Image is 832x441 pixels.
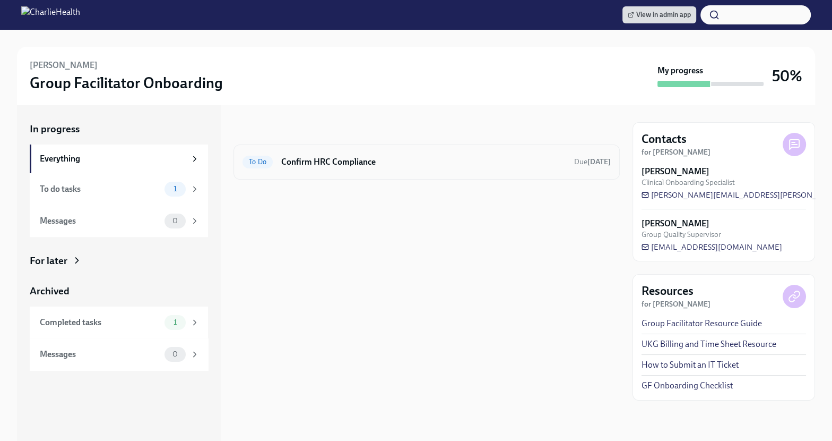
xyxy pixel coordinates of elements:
span: View in admin app [628,10,691,20]
span: Clinical Onboarding Specialist [642,177,735,188]
a: Messages0 [30,338,208,370]
a: To do tasks1 [30,173,208,205]
span: 1 [167,318,183,326]
a: [EMAIL_ADDRESS][DOMAIN_NAME] [642,242,782,252]
div: Completed tasks [40,317,160,328]
strong: My progress [657,65,703,77]
div: For later [30,254,67,268]
span: 0 [166,350,184,358]
a: How to Submit an IT Ticket [642,359,739,371]
a: Group Facilitator Resource Guide [642,318,762,329]
span: Group Quality Supervisor [642,230,721,240]
strong: for [PERSON_NAME] [642,148,710,157]
a: Completed tasks1 [30,307,208,338]
a: UKG Billing and Time Sheet Resource [642,338,776,350]
img: CharlieHealth [21,6,80,23]
h4: Contacts [642,131,687,147]
div: In progress [233,122,283,136]
h3: 50% [772,66,802,86]
h6: Confirm HRC Compliance [281,156,566,168]
a: Everything [30,145,208,173]
h3: Group Facilitator Onboarding [30,73,223,92]
span: 0 [166,217,184,225]
a: View in admin app [622,6,696,23]
strong: for [PERSON_NAME] [642,300,710,309]
span: Due [574,157,611,166]
h4: Resources [642,283,694,299]
a: GF Onboarding Checklist [642,380,733,392]
div: Everything [40,153,186,165]
span: To Do [242,158,273,166]
span: September 23rd, 2025 10:00 [574,157,611,167]
a: Messages0 [30,205,208,237]
h6: [PERSON_NAME] [30,60,98,71]
a: To DoConfirm HRC ComplianceDue[DATE] [242,154,611,171]
strong: [DATE] [587,157,611,166]
div: Messages [40,215,160,227]
a: In progress [30,122,208,136]
a: Archived [30,284,208,298]
strong: [PERSON_NAME] [642,218,709,230]
div: Messages [40,349,160,360]
span: 1 [167,185,183,193]
strong: [PERSON_NAME] [642,166,709,177]
div: To do tasks [40,183,160,195]
a: For later [30,254,208,268]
